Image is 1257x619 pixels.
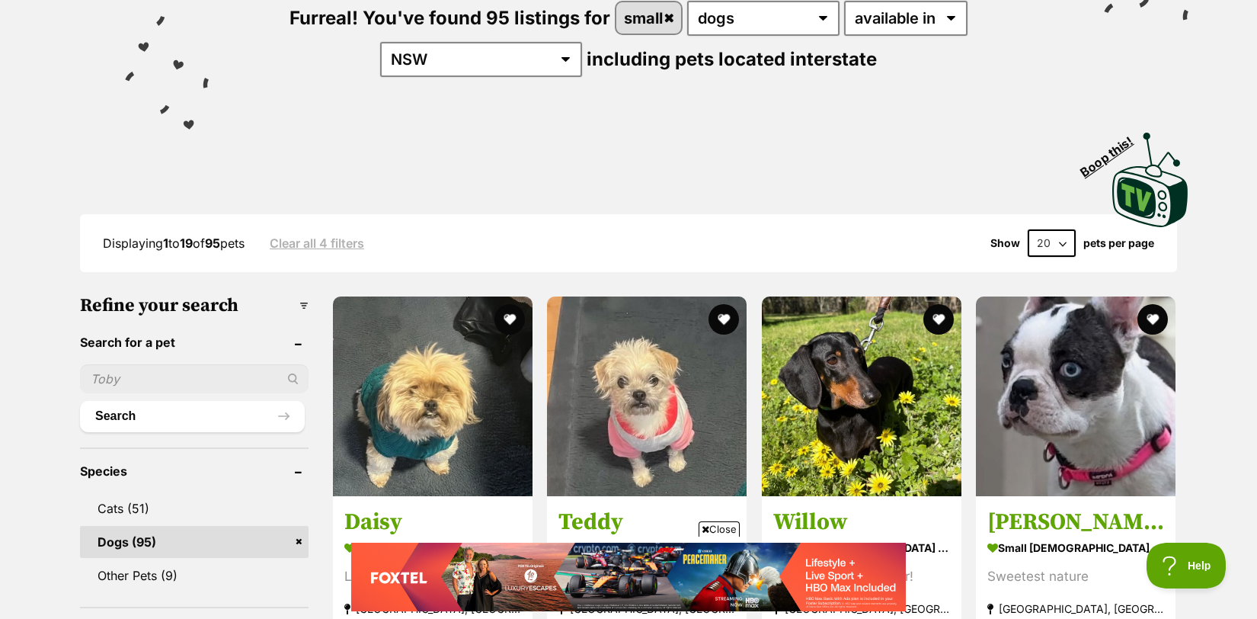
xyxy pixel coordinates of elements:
[80,335,309,349] header: Search for a pet
[80,560,309,592] a: Other Pets (9)
[923,304,954,335] button: favourite
[344,566,521,587] div: Looking for love
[987,598,1164,619] strong: [GEOGRAPHIC_DATA], [GEOGRAPHIC_DATA]
[270,236,364,250] a: Clear all 4 filters
[1078,124,1148,179] span: Boop this!
[80,464,309,478] header: Species
[180,236,193,251] strong: 19
[987,537,1164,559] strong: small [DEMOGRAPHIC_DATA] Dog
[1112,119,1188,230] a: Boop this!
[762,297,961,496] img: Willow - Dachshund Dog
[80,401,305,431] button: Search
[344,508,521,537] h3: Daisy
[547,297,747,496] img: Teddy - Shih Tzu x Poodle Miniature Dog
[80,492,309,524] a: Cats (51)
[987,508,1164,537] h3: [PERSON_NAME]
[773,508,950,537] h3: Willow
[289,7,610,29] span: Furreal! You've found 95 listings for
[987,566,1164,587] div: Sweetest nature
[773,598,950,619] strong: [GEOGRAPHIC_DATA], [GEOGRAPHIC_DATA]
[1137,304,1168,335] button: favourite
[699,521,740,537] span: Close
[494,304,525,335] button: favourite
[344,537,521,559] strong: small [DEMOGRAPHIC_DATA] Dog
[616,2,681,34] a: small
[351,543,906,611] iframe: Advertisement
[709,304,740,335] button: favourite
[990,237,1020,249] span: Show
[1083,237,1154,249] label: pets per page
[344,598,521,619] strong: [GEOGRAPHIC_DATA], [GEOGRAPHIC_DATA]
[103,236,245,251] span: Displaying to of pets
[1147,543,1227,589] iframe: Help Scout Beacon - Open
[558,508,735,537] h3: Teddy
[80,295,309,316] h3: Refine your search
[205,236,220,251] strong: 95
[333,297,533,496] img: Daisy - Shih Tzu x Poodle Miniature Dog
[773,566,950,587] div: The sweetest lowrider!
[976,297,1175,496] img: Portia - Boston Terrier x French Bulldog
[587,48,877,70] span: including pets located interstate
[80,526,309,558] a: Dogs (95)
[1112,133,1188,227] img: PetRescue TV logo
[163,236,168,251] strong: 1
[80,364,309,393] input: Toby
[773,537,950,559] strong: small [DEMOGRAPHIC_DATA] Dog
